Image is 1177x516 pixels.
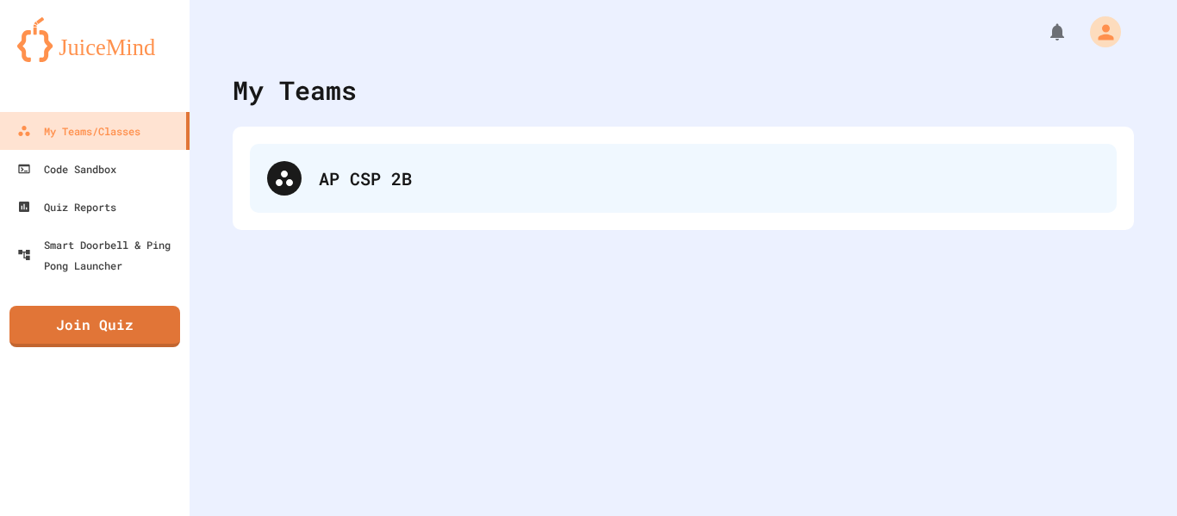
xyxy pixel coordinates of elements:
div: My Teams [233,71,357,109]
img: logo-orange.svg [17,17,172,62]
div: My Teams/Classes [17,121,140,141]
div: AP CSP 2B [319,165,1099,191]
a: Join Quiz [9,306,180,347]
div: My Account [1072,12,1125,52]
div: My Notifications [1015,17,1072,47]
div: Quiz Reports [17,196,116,217]
div: Smart Doorbell & Ping Pong Launcher [17,234,183,276]
div: AP CSP 2B [250,144,1117,213]
div: Code Sandbox [17,159,116,179]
